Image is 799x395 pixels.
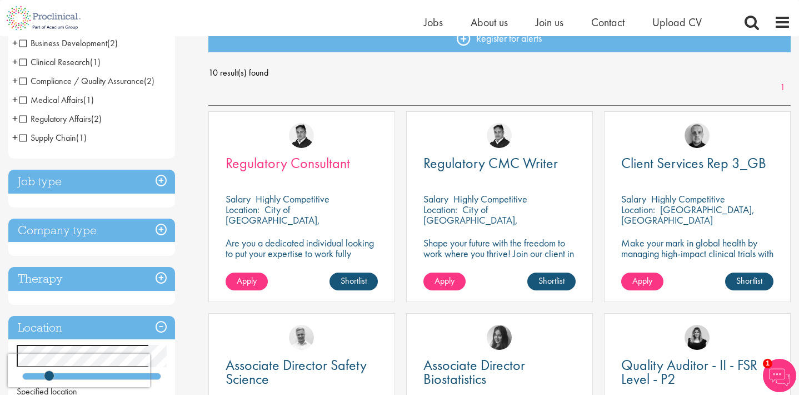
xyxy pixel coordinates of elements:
img: Joshua Bye [289,325,314,350]
a: Join us [536,15,563,29]
a: Shortlist [329,273,378,290]
span: Location: [226,203,259,216]
p: City of [GEOGRAPHIC_DATA], [GEOGRAPHIC_DATA] [423,203,518,237]
p: Highly Competitive [453,192,527,205]
span: Apply [237,275,257,287]
img: Peter Duvall [487,123,512,148]
a: Jobs [424,15,443,29]
span: Compliance / Quality Assurance [19,75,154,87]
span: 1 [763,359,772,368]
img: Heidi Hennigan [487,325,512,350]
a: Register for alerts [208,24,791,52]
a: Apply [621,273,663,290]
span: Apply [435,275,455,287]
p: Make your mark in global health by managing high-impact clinical trials with a leading CRO. [621,238,773,269]
p: Highly Competitive [256,192,329,205]
img: Harry Budge [685,123,710,148]
a: Regulatory CMC Writer [423,156,576,170]
span: Associate Director Safety Science [226,355,367,388]
span: Salary [423,192,448,205]
span: Regulatory Consultant [226,154,350,172]
a: Upload CV [652,15,702,29]
span: Business Development [19,37,107,49]
span: (1) [90,56,101,68]
span: (1) [83,94,94,106]
span: Medical Affairs [19,94,83,106]
iframe: reCAPTCHA [8,354,150,387]
h3: Job type [8,170,175,194]
span: (1) [76,132,87,144]
p: Highly Competitive [651,192,725,205]
a: Shortlist [527,273,576,290]
p: Shape your future with the freedom to work where you thrive! Join our client in this fully remote... [423,238,576,269]
span: (2) [107,37,118,49]
a: Associate Director Biostatistics [423,358,576,386]
a: 1 [775,81,791,94]
span: 10 result(s) found [208,65,791,81]
span: + [12,34,18,51]
a: About us [471,15,508,29]
span: + [12,129,18,146]
a: Client Services Rep 3_GB [621,156,773,170]
span: Supply Chain [19,132,76,144]
p: Are you a dedicated individual looking to put your expertise to work fully flexibly in a remote p... [226,238,378,290]
a: Apply [423,273,466,290]
span: Clinical Research [19,56,101,68]
span: (2) [144,75,154,87]
span: Regulatory CMC Writer [423,154,558,172]
span: + [12,72,18,89]
span: Clinical Research [19,56,90,68]
h3: Company type [8,219,175,243]
span: Associate Director Biostatistics [423,355,525,388]
span: Supply Chain [19,132,87,144]
a: Shortlist [725,273,773,290]
h3: Location [8,316,175,340]
img: Peter Duvall [289,123,314,148]
span: Salary [226,192,251,205]
a: Associate Director Safety Science [226,358,378,386]
span: + [12,53,18,70]
img: Chatbot [763,359,796,392]
span: Compliance / Quality Assurance [19,75,144,87]
span: Regulatory Affairs [19,113,91,125]
span: Medical Affairs [19,94,94,106]
span: Location: [423,203,457,216]
span: + [12,91,18,108]
span: Salary [621,192,646,205]
span: (2) [91,113,102,125]
span: Quality Auditor - II - FSR Level - P2 [621,355,757,388]
p: [GEOGRAPHIC_DATA], [GEOGRAPHIC_DATA] [621,203,755,226]
span: + [12,110,18,127]
a: Quality Auditor - II - FSR Level - P2 [621,358,773,386]
span: Apply [632,275,652,287]
a: Apply [226,273,268,290]
span: Regulatory Affairs [19,113,102,125]
img: Molly Colclough [685,325,710,350]
h3: Therapy [8,267,175,291]
span: Client Services Rep 3_GB [621,154,766,172]
span: Location: [621,203,655,216]
span: Business Development [19,37,118,49]
a: Regulatory Consultant [226,156,378,170]
a: Contact [591,15,625,29]
p: City of [GEOGRAPHIC_DATA], [GEOGRAPHIC_DATA] [226,203,320,237]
